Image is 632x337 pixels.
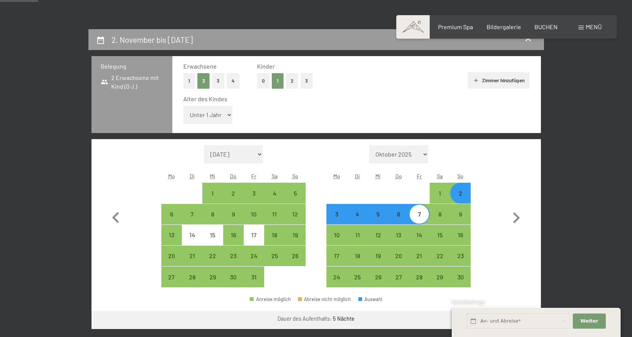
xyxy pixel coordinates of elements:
div: Anreise nicht möglich [244,225,264,245]
div: Anreise möglich [223,225,244,245]
div: Anreise möglich [326,266,347,287]
div: 27 [162,274,181,293]
div: Anreise möglich [388,225,409,245]
div: Wed Oct 29 2025 [202,266,223,287]
div: Anreise möglich [409,266,429,287]
div: Anreise möglich [347,246,368,266]
div: Anreise möglich [202,183,223,203]
div: 22 [203,253,222,272]
button: Zimmer hinzufügen [468,72,530,89]
div: Wed Oct 08 2025 [202,204,223,224]
div: Mon Nov 10 2025 [326,225,347,245]
div: 8 [430,211,449,230]
div: 24 [327,274,346,293]
div: Anreise möglich [347,204,368,224]
span: 2 Erwachsene mit Kind (0 J.) [101,74,163,91]
div: Sat Nov 15 2025 [430,225,450,245]
div: Sat Nov 22 2025 [430,246,450,266]
div: Thu Nov 20 2025 [388,246,409,266]
div: Dauer des Aufenthalts: [277,315,355,323]
div: Anreise möglich [450,225,471,245]
div: Anreise möglich [161,266,182,287]
div: Tue Oct 14 2025 [182,225,202,245]
div: Thu Oct 23 2025 [223,246,244,266]
div: Anreise möglich [244,246,264,266]
div: Anreise möglich [244,204,264,224]
div: Sat Nov 01 2025 [430,183,450,203]
div: Anreise möglich [161,204,182,224]
div: 14 [183,232,202,251]
div: Abreise nicht möglich [298,297,351,302]
div: Anreise möglich [285,225,305,245]
div: Anreise möglich [368,266,388,287]
button: 0 [257,73,270,89]
div: Anreise möglich [285,204,305,224]
div: Mon Nov 24 2025 [326,266,347,287]
a: Premium Spa [438,23,473,30]
div: Anreise möglich [368,204,388,224]
div: Anreise möglich [264,225,285,245]
div: Anreise möglich [202,266,223,287]
div: Anreise möglich [326,204,347,224]
abbr: Freitag [417,173,422,179]
div: 26 [285,253,304,272]
div: Wed Nov 26 2025 [368,266,388,287]
div: 2 [451,190,470,209]
abbr: Donnerstag [396,173,402,179]
div: Anreise möglich [326,246,347,266]
div: Anreise nicht möglich [202,225,223,245]
div: 7 [183,211,202,230]
div: 3 [327,211,346,230]
div: Sun Nov 23 2025 [450,246,471,266]
button: 3 [212,73,225,89]
div: Tue Nov 18 2025 [347,246,368,266]
button: 4 [227,73,240,89]
div: Anreise möglich [409,204,429,224]
button: 1 [272,73,284,89]
div: 21 [183,253,202,272]
div: Tue Oct 21 2025 [182,246,202,266]
abbr: Montag [333,173,340,179]
div: Fri Nov 14 2025 [409,225,429,245]
div: Wed Nov 05 2025 [368,204,388,224]
abbr: Dienstag [190,173,195,179]
div: Anreise möglich [430,246,450,266]
div: Anreise möglich [285,246,305,266]
div: Tue Nov 04 2025 [347,204,368,224]
button: 2 [286,73,298,89]
div: 18 [348,253,367,272]
div: Thu Oct 16 2025 [223,225,244,245]
div: 12 [369,232,388,251]
div: 24 [244,253,263,272]
div: Anreise möglich [223,204,244,224]
div: Anreise möglich [450,266,471,287]
div: Anreise möglich [368,246,388,266]
a: BUCHEN [534,23,558,30]
div: 23 [451,253,470,272]
div: Thu Nov 27 2025 [388,266,409,287]
a: Bildergalerie [487,23,521,30]
div: Anreise nicht möglich [182,225,202,245]
div: 26 [369,274,388,293]
div: Anreise möglich [430,204,450,224]
div: 10 [244,211,263,230]
div: 9 [224,211,243,230]
div: Fri Oct 24 2025 [244,246,264,266]
div: 4 [265,190,284,209]
div: Anreise möglich [326,225,347,245]
div: 2 [224,190,243,209]
div: 20 [389,253,408,272]
b: 5 Nächte [333,315,355,322]
div: Anreise möglich [182,266,202,287]
div: Fri Oct 03 2025 [244,183,264,203]
div: 1 [430,190,449,209]
div: 28 [410,274,429,293]
div: Sat Oct 11 2025 [264,204,285,224]
div: Anreise möglich [409,246,429,266]
div: Anreise möglich [430,225,450,245]
span: Weiter [580,318,598,324]
div: Sun Oct 26 2025 [285,246,305,266]
div: 3 [244,190,263,209]
div: 5 [369,211,388,230]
